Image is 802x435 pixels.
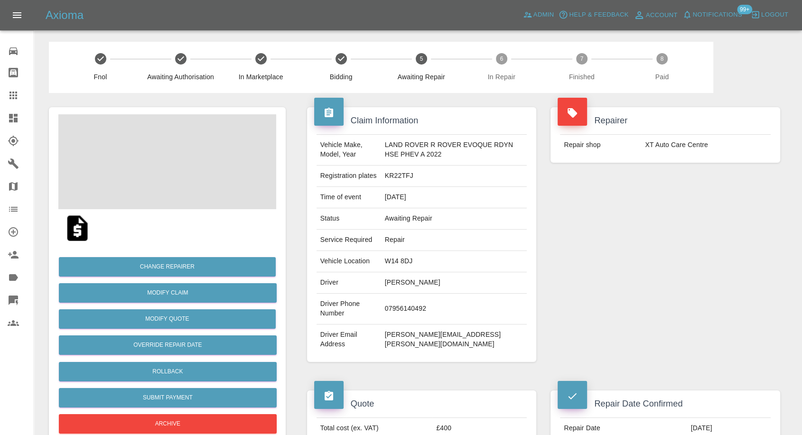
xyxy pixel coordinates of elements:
span: In Repair [465,72,538,82]
a: Modify Claim [59,283,277,303]
h5: Axioma [46,8,84,23]
text: 7 [580,56,583,62]
a: Account [631,8,680,23]
td: Service Required [317,230,381,251]
span: Paid [625,72,698,82]
span: Awaiting Repair [385,72,457,82]
text: 8 [661,56,664,62]
td: XT Auto Care Centre [641,135,771,156]
span: Logout [761,9,788,20]
img: qt_1SE5qdA4aDea5wMjarUSJKQs [62,213,93,243]
text: 6 [500,56,503,62]
button: Help & Feedback [556,8,631,22]
span: Finished [545,72,618,82]
h4: Claim Information [314,114,530,127]
button: Override Repair Date [59,335,277,355]
span: Help & Feedback [569,9,628,20]
td: Vehicle Make, Model, Year [317,135,381,166]
span: Admin [533,9,554,20]
h4: Quote [314,398,530,410]
td: [DATE] [381,187,527,208]
span: Bidding [305,72,377,82]
td: Driver [317,272,381,294]
text: 5 [420,56,423,62]
span: In Marketplace [224,72,297,82]
span: 99+ [737,5,752,14]
h4: Repairer [558,114,773,127]
span: Account [646,10,678,21]
td: [PERSON_NAME] [381,272,527,294]
button: Notifications [680,8,745,22]
h4: Repair Date Confirmed [558,398,773,410]
td: LAND ROVER R ROVER EVOQUE RDYN HSE PHEV A 2022 [381,135,527,166]
span: Awaiting Authorisation [144,72,217,82]
button: Open drawer [6,4,28,27]
td: Repair shop [560,135,641,156]
td: 07956140492 [381,294,527,324]
td: Status [317,208,381,230]
td: Awaiting Repair [381,208,527,230]
button: Logout [748,8,791,22]
span: Notifications [693,9,742,20]
td: Registration plates [317,166,381,187]
button: Change Repairer [59,257,276,277]
span: Fnol [64,72,137,82]
td: Driver Email Address [317,324,381,355]
td: Vehicle Location [317,251,381,272]
td: Repair [381,230,527,251]
td: Driver Phone Number [317,294,381,324]
button: Modify Quote [59,309,276,329]
td: KR22TFJ [381,166,527,187]
a: Admin [521,8,557,22]
button: Submit Payment [59,388,277,407]
button: Rollback [59,362,277,381]
td: W14 8DJ [381,251,527,272]
button: Archive [59,414,277,434]
td: [PERSON_NAME][EMAIL_ADDRESS][PERSON_NAME][DOMAIN_NAME] [381,324,527,355]
td: Time of event [317,187,381,208]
